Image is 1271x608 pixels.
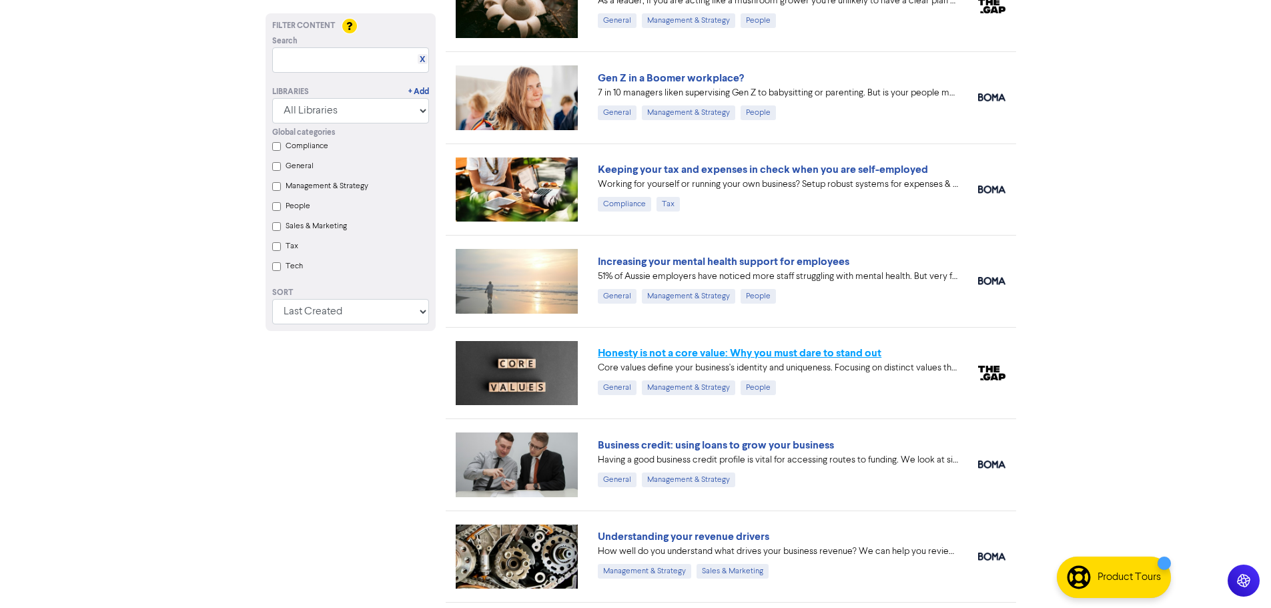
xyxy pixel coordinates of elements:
[272,127,429,139] div: Global categories
[598,71,744,85] a: Gen Z in a Boomer workplace?
[697,564,769,579] div: Sales & Marketing
[642,289,735,304] div: Management & Strategy
[741,13,776,28] div: People
[978,461,1005,469] img: boma
[598,163,928,176] a: Keeping your tax and expenses in check when you are self-employed
[978,366,1005,380] img: thegap
[657,197,680,212] div: Tax
[286,220,347,232] label: Sales & Marketing
[286,240,298,252] label: Tax
[598,380,637,395] div: General
[598,473,637,487] div: General
[598,545,958,559] div: How well do you understand what drives your business revenue? We can help you review your numbers...
[598,438,834,452] a: Business credit: using loans to grow your business
[598,270,958,284] div: 51% of Aussie employers have noticed more staff struggling with mental health. But very few have ...
[598,289,637,304] div: General
[978,277,1005,285] img: boma
[642,380,735,395] div: Management & Strategy
[978,93,1005,101] img: boma
[286,140,328,152] label: Compliance
[272,86,309,98] div: Libraries
[642,13,735,28] div: Management & Strategy
[598,86,958,100] div: 7 in 10 managers liken supervising Gen Z to babysitting or parenting. But is your people manageme...
[286,160,314,172] label: General
[408,86,429,98] a: + Add
[286,260,303,272] label: Tech
[420,55,425,65] a: X
[598,564,691,579] div: Management & Strategy
[1204,544,1271,608] iframe: Chat Widget
[741,289,776,304] div: People
[642,105,735,120] div: Management & Strategy
[978,553,1005,561] img: boma_accounting
[598,530,769,543] a: Understanding your revenue drivers
[272,287,429,299] div: Sort
[286,200,310,212] label: People
[272,20,429,32] div: Filter Content
[642,473,735,487] div: Management & Strategy
[598,255,849,268] a: Increasing your mental health support for employees
[598,361,958,375] div: Core values define your business's identity and uniqueness. Focusing on distinct values that refl...
[598,178,958,192] div: Working for yourself or running your own business? Setup robust systems for expenses & tax requir...
[598,453,958,467] div: Having a good business credit profile is vital for accessing routes to funding. We look at six di...
[741,380,776,395] div: People
[598,346,881,360] a: Honesty is not a core value: Why you must dare to stand out
[598,13,637,28] div: General
[286,180,368,192] label: Management & Strategy
[598,197,651,212] div: Compliance
[978,186,1005,194] img: boma_accounting
[272,35,298,47] span: Search
[598,105,637,120] div: General
[741,105,776,120] div: People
